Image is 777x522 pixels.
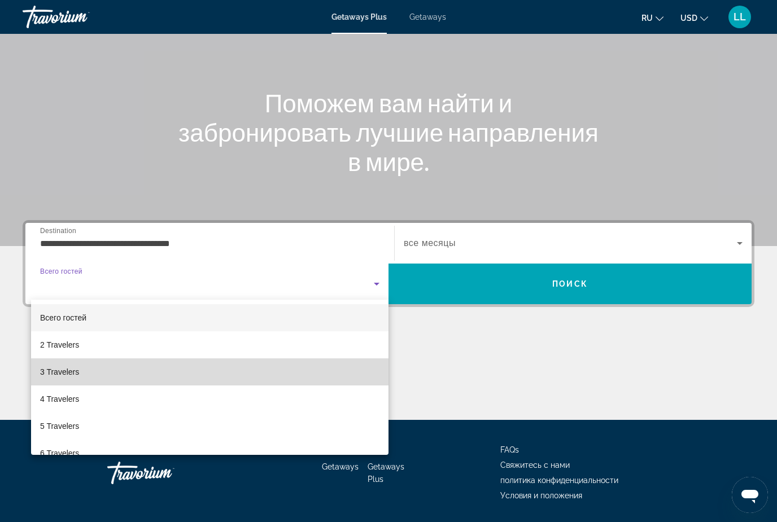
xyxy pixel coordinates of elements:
[40,446,79,460] span: 6 Travelers
[40,392,79,406] span: 4 Travelers
[40,365,79,379] span: 3 Travelers
[732,477,768,513] iframe: Button to launch messaging window
[40,313,86,322] span: Всего гостей
[40,338,79,352] span: 2 Travelers
[40,419,79,433] span: 5 Travelers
